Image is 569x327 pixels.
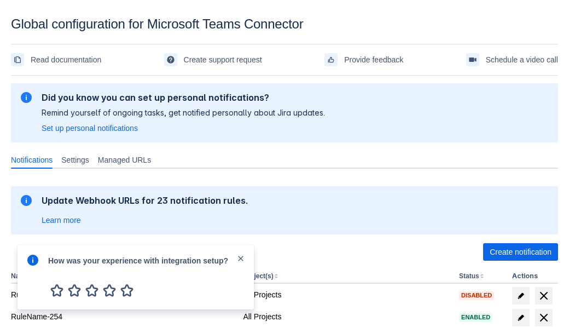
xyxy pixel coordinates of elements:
[243,311,450,322] div: All Projects
[118,282,136,299] span: 5
[466,51,558,68] a: Schedule a video call
[26,254,39,267] span: info
[243,272,273,280] button: Project(s)
[13,55,22,64] span: documentation
[516,291,525,300] span: edit
[490,243,551,261] span: Create notification
[166,55,175,64] span: support
[184,51,262,68] span: Create support request
[236,254,245,263] span: close
[537,311,550,324] span: delete
[516,313,525,322] span: edit
[11,16,558,32] div: Global configuration for Microsoft Teams Connector
[83,282,101,299] span: 3
[486,51,558,68] span: Schedule a video call
[459,292,494,299] span: Disabled
[20,91,33,104] span: information
[459,314,492,320] span: Enabled
[31,51,101,68] span: Read documentation
[459,272,479,280] button: Status
[243,289,450,300] div: All Projects
[98,154,151,165] span: Managed URLs
[42,92,325,103] h2: Did you know you can set up personal notifications?
[42,195,248,206] h2: Update Webhook URLs for 23 notification rules.
[48,282,66,299] span: 1
[101,282,118,299] span: 4
[164,51,262,68] a: Create support request
[48,254,236,266] div: How was your experience with integration setup?
[42,215,81,226] a: Learn more
[344,51,403,68] span: Provide feedback
[483,243,558,261] button: Create notification
[508,269,558,284] th: Actions
[42,107,325,118] p: Remind yourself of ongoing tasks, get notified personally about Jira updates.
[11,154,53,165] span: Notifications
[20,194,33,207] span: information
[61,154,89,165] span: Settings
[324,51,403,68] a: Provide feedback
[537,289,550,302] span: delete
[66,282,83,299] span: 2
[11,51,101,68] a: Read documentation
[42,123,138,134] a: Set up personal notifications
[327,55,335,64] span: feedback
[468,55,477,64] span: videoCall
